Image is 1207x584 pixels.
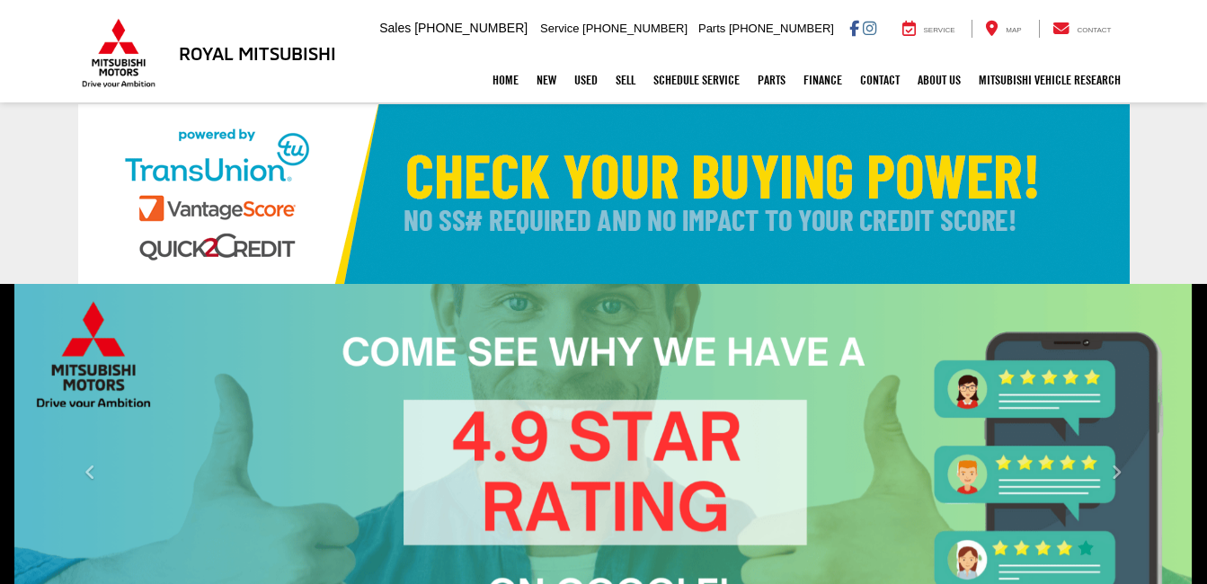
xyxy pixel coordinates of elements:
[909,58,970,102] a: About Us
[851,58,909,102] a: Contact
[78,18,159,88] img: Mitsubishi
[644,58,749,102] a: Schedule Service: Opens in a new tab
[179,43,336,63] h3: Royal Mitsubishi
[414,21,528,35] span: [PHONE_NUMBER]
[794,58,851,102] a: Finance
[972,20,1034,38] a: Map
[698,22,725,35] span: Parts
[1039,20,1125,38] a: Contact
[924,26,955,34] span: Service
[484,58,528,102] a: Home
[1006,26,1021,34] span: Map
[528,58,565,102] a: New
[1077,26,1111,34] span: Contact
[849,21,859,35] a: Facebook: Click to visit our Facebook page
[582,22,688,35] span: [PHONE_NUMBER]
[379,21,411,35] span: Sales
[970,58,1130,102] a: Mitsubishi Vehicle Research
[565,58,607,102] a: Used
[889,20,969,38] a: Service
[78,104,1130,284] img: Check Your Buying Power
[863,21,876,35] a: Instagram: Click to visit our Instagram page
[540,22,579,35] span: Service
[607,58,644,102] a: Sell
[729,22,834,35] span: [PHONE_NUMBER]
[749,58,794,102] a: Parts: Opens in a new tab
